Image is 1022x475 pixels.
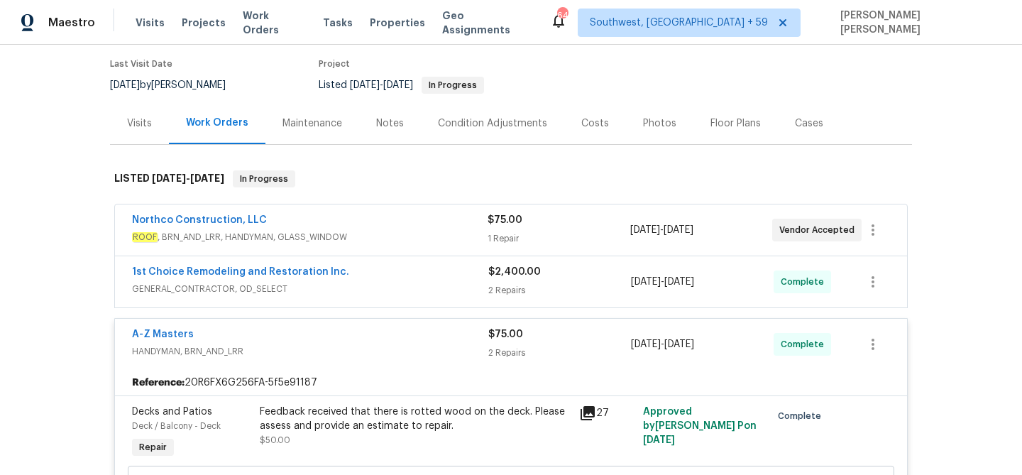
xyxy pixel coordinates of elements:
div: 20R6FX6G256FA-5f5e91187 [115,370,907,395]
span: Vendor Accepted [779,223,860,237]
div: Notes [376,116,404,131]
a: Northco Construction, LLC [132,215,267,225]
span: [DATE] [350,80,380,90]
span: [DATE] [152,173,186,183]
span: Maestro [48,16,95,30]
div: Costs [581,116,609,131]
span: Geo Assignments [442,9,533,37]
span: [DATE] [110,80,140,90]
span: HANDYMAN, BRN_AND_LRR [132,344,488,359]
em: ROOF [132,232,158,242]
span: In Progress [423,81,483,89]
span: [DATE] [631,277,661,287]
b: Reference: [132,376,185,390]
span: $75.00 [488,329,523,339]
span: - [350,80,413,90]
span: Deck / Balcony - Deck [132,422,221,430]
span: [DATE] [383,80,413,90]
span: - [631,337,694,351]
div: 1 Repair [488,231,630,246]
div: 649 [557,9,567,23]
div: 27 [579,405,634,422]
div: 2 Repairs [488,283,631,297]
div: Photos [643,116,676,131]
div: Floor Plans [710,116,761,131]
div: Cases [795,116,823,131]
span: Tasks [323,18,353,28]
div: by [PERSON_NAME] [110,77,243,94]
span: Last Visit Date [110,60,172,68]
span: [DATE] [630,225,660,235]
span: Southwest, [GEOGRAPHIC_DATA] + 59 [590,16,768,30]
span: GENERAL_CONTRACTOR, OD_SELECT [132,282,488,296]
span: Properties [370,16,425,30]
span: Complete [778,409,827,423]
span: Approved by [PERSON_NAME] P on [643,407,757,445]
span: [DATE] [643,435,675,445]
span: [DATE] [631,339,661,349]
span: Visits [136,16,165,30]
div: Work Orders [186,116,248,130]
span: [DATE] [664,339,694,349]
span: $75.00 [488,215,522,225]
span: - [630,223,693,237]
div: Condition Adjustments [438,116,547,131]
span: $50.00 [260,436,290,444]
span: [PERSON_NAME] [PERSON_NAME] [835,9,1001,37]
h6: LISTED [114,170,224,187]
span: Complete [781,337,830,351]
a: 1st Choice Remodeling and Restoration Inc. [132,267,349,277]
span: [DATE] [190,173,224,183]
div: LISTED [DATE]-[DATE]In Progress [110,156,912,202]
span: - [631,275,694,289]
div: Feedback received that there is rotted wood on the deck. Please assess and provide an estimate to... [260,405,571,433]
span: , BRN_AND_LRR, HANDYMAN, GLASS_WINDOW [132,230,488,244]
span: Complete [781,275,830,289]
div: 2 Repairs [488,346,631,360]
div: Maintenance [282,116,342,131]
span: In Progress [234,172,294,186]
span: [DATE] [664,277,694,287]
div: Visits [127,116,152,131]
span: - [152,173,224,183]
span: Decks and Patios [132,407,212,417]
span: Listed [319,80,484,90]
span: $2,400.00 [488,267,541,277]
span: Repair [133,440,172,454]
span: Project [319,60,350,68]
a: A-Z Masters [132,329,194,339]
span: [DATE] [664,225,693,235]
span: Work Orders [243,9,306,37]
span: Projects [182,16,226,30]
